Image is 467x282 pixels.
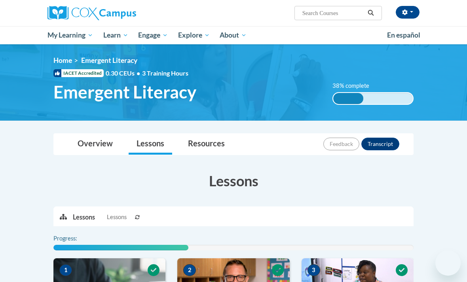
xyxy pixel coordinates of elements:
[53,81,196,102] span: Emergent Literacy
[178,30,210,40] span: Explore
[103,30,128,40] span: Learn
[42,26,98,44] a: My Learning
[59,264,72,276] span: 1
[382,27,425,44] a: En español
[142,69,188,77] span: 3 Training Hours
[308,264,320,276] span: 3
[361,138,399,150] button: Transcript
[220,30,247,40] span: About
[47,6,136,20] img: Cox Campus
[183,264,196,276] span: 2
[107,213,127,221] span: Lessons
[138,30,168,40] span: Engage
[215,26,252,44] a: About
[302,8,365,18] input: Search Courses
[435,250,461,276] iframe: Button to launch messaging window
[137,69,140,77] span: •
[73,213,95,221] p: Lessons
[365,8,377,18] button: Search
[47,6,163,20] a: Cox Campus
[42,26,425,44] div: Main menu
[70,134,121,155] a: Overview
[396,6,420,19] button: Account Settings
[173,26,215,44] a: Explore
[333,93,363,104] div: 38% complete
[133,26,173,44] a: Engage
[180,134,233,155] a: Resources
[53,171,414,191] h3: Lessons
[323,138,359,150] button: Feedback
[332,81,378,90] label: 38% complete
[387,31,420,39] span: En español
[53,69,104,77] span: IACET Accredited
[53,234,99,243] label: Progress:
[81,56,137,64] span: Emergent Literacy
[53,56,72,64] a: Home
[106,69,142,78] span: 0.30 CEUs
[129,134,172,155] a: Lessons
[98,26,133,44] a: Learn
[47,30,93,40] span: My Learning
